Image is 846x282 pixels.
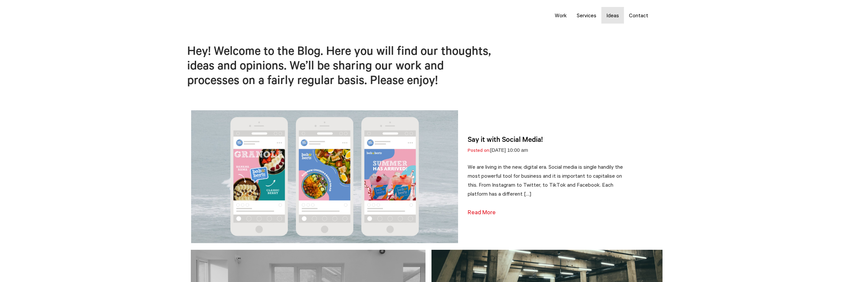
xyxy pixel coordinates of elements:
span: Posted on: [468,147,490,153]
a: Ideas [601,7,624,24]
a: Read More [468,209,496,216]
p: We are living in the new, digital era. Social media is single handily the most powerful tool for ... [468,162,632,198]
a: Work [550,7,572,24]
a: Services [572,7,601,24]
img: social [191,110,458,243]
a: Say it with Social Media! [468,136,651,145]
div: [DATE] 10:00 am [468,136,651,217]
a: Contact [624,7,653,24]
h1: Hey! Welcome to the Blog. Here you will find our thoughts, ideas and opinions. We’ll be sharing o... [185,46,497,89]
